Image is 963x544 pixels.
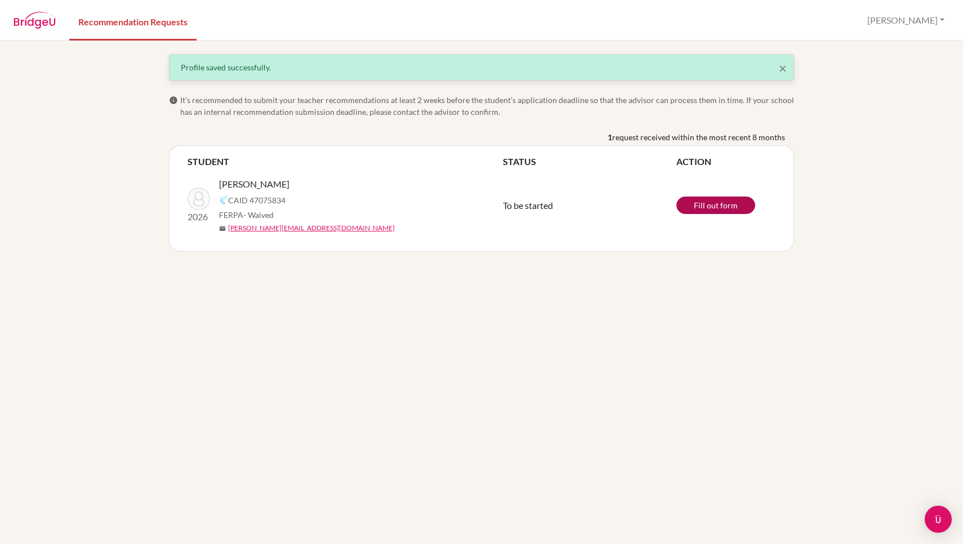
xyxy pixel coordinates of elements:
[219,209,274,221] span: FERPA
[219,195,228,204] img: Common App logo
[925,506,952,533] div: Open Intercom Messenger
[219,177,289,191] span: [PERSON_NAME]
[188,188,210,210] img: Williams, Elizabeth
[862,10,949,31] button: [PERSON_NAME]
[169,96,178,105] span: info
[188,155,503,168] th: STUDENT
[243,210,274,220] span: - Waived
[503,200,553,211] span: To be started
[676,155,775,168] th: ACTION
[219,225,226,232] span: mail
[608,131,612,143] b: 1
[14,12,56,29] img: BridgeU logo
[676,197,755,214] a: Fill out form
[612,131,785,143] span: request received within the most recent 8 months
[503,155,676,168] th: STATUS
[69,2,197,41] a: Recommendation Requests
[180,94,794,118] span: It’s recommended to submit your teacher recommendations at least 2 weeks before the student’s app...
[779,61,787,75] button: Close
[181,61,782,73] div: Profile saved successfully.
[228,194,286,206] span: CAID 47075834
[779,60,787,76] span: ×
[228,223,395,233] a: [PERSON_NAME][EMAIL_ADDRESS][DOMAIN_NAME]
[188,210,210,224] p: 2026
